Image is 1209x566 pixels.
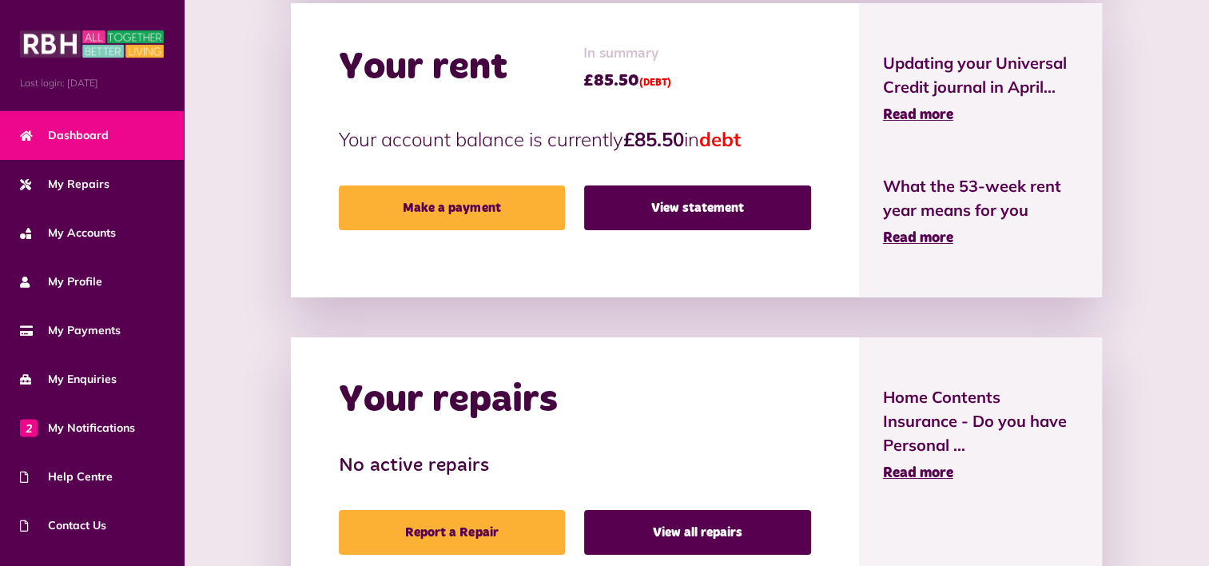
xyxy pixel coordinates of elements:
[20,517,106,534] span: Contact Us
[20,28,164,60] img: MyRBH
[883,174,1079,249] a: What the 53-week rent year means for you Read more
[339,510,566,555] a: Report a Repair
[883,466,953,480] span: Read more
[584,185,811,230] a: View statement
[339,377,558,424] h2: Your repairs
[20,273,102,290] span: My Profile
[883,385,1079,457] span: Home Contents Insurance - Do you have Personal ...
[584,510,811,555] a: View all repairs
[20,225,116,241] span: My Accounts
[20,176,109,193] span: My Repairs
[883,174,1079,222] span: What the 53-week rent year means for you
[639,78,671,88] span: (DEBT)
[20,420,135,436] span: My Notifications
[20,371,117,388] span: My Enquiries
[339,45,507,91] h2: Your rent
[583,69,671,93] span: £85.50
[339,125,811,153] p: Your account balance is currently in
[20,127,109,144] span: Dashboard
[883,51,1079,99] span: Updating your Universal Credit journal in April...
[623,127,684,151] strong: £85.50
[883,231,953,245] span: Read more
[699,127,741,151] span: debt
[20,322,121,339] span: My Payments
[20,468,113,485] span: Help Centre
[20,76,164,90] span: Last login: [DATE]
[339,455,811,478] h3: No active repairs
[883,51,1079,126] a: Updating your Universal Credit journal in April... Read more
[883,385,1079,484] a: Home Contents Insurance - Do you have Personal ... Read more
[883,108,953,122] span: Read more
[583,43,671,65] span: In summary
[339,185,566,230] a: Make a payment
[20,419,38,436] span: 2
